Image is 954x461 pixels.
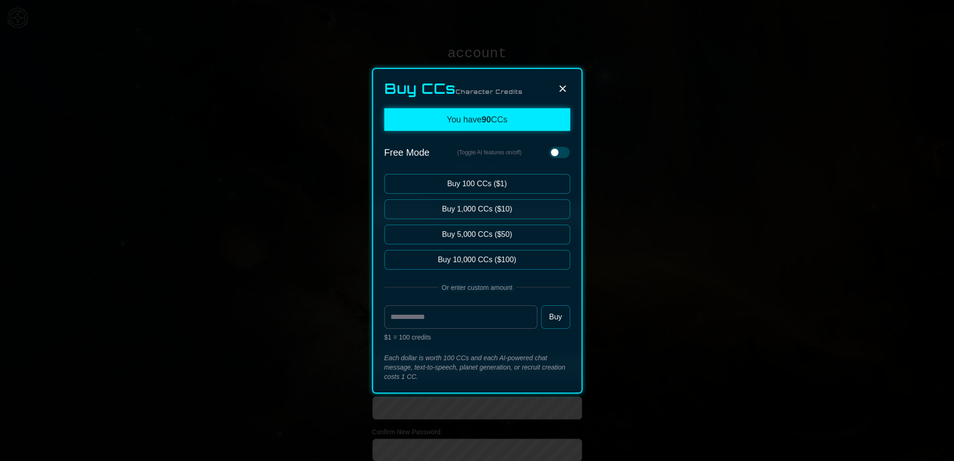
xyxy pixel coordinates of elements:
span: Free Mode [384,146,430,159]
div: You have CCs [384,108,570,131]
h2: Buy CCs [384,80,523,97]
button: Buy 100 CCs ($1) [384,174,570,194]
span: Character Credits [456,88,523,95]
span: Or enter custom amount [438,283,516,292]
p: Each dollar is worth 100 CCs and each AI-powered chat message, text-to-speech, planet generation,... [384,353,570,381]
span: 90 [481,115,491,124]
button: Buy 5,000 CCs ($50) [384,225,570,244]
button: Buy [541,305,570,329]
p: $1 = 100 credits [384,333,570,342]
button: Buy 1,000 CCs ($10) [384,199,570,219]
span: (Toggle AI features on/off) [457,149,521,156]
button: Buy 10,000 CCs ($100) [384,250,570,270]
